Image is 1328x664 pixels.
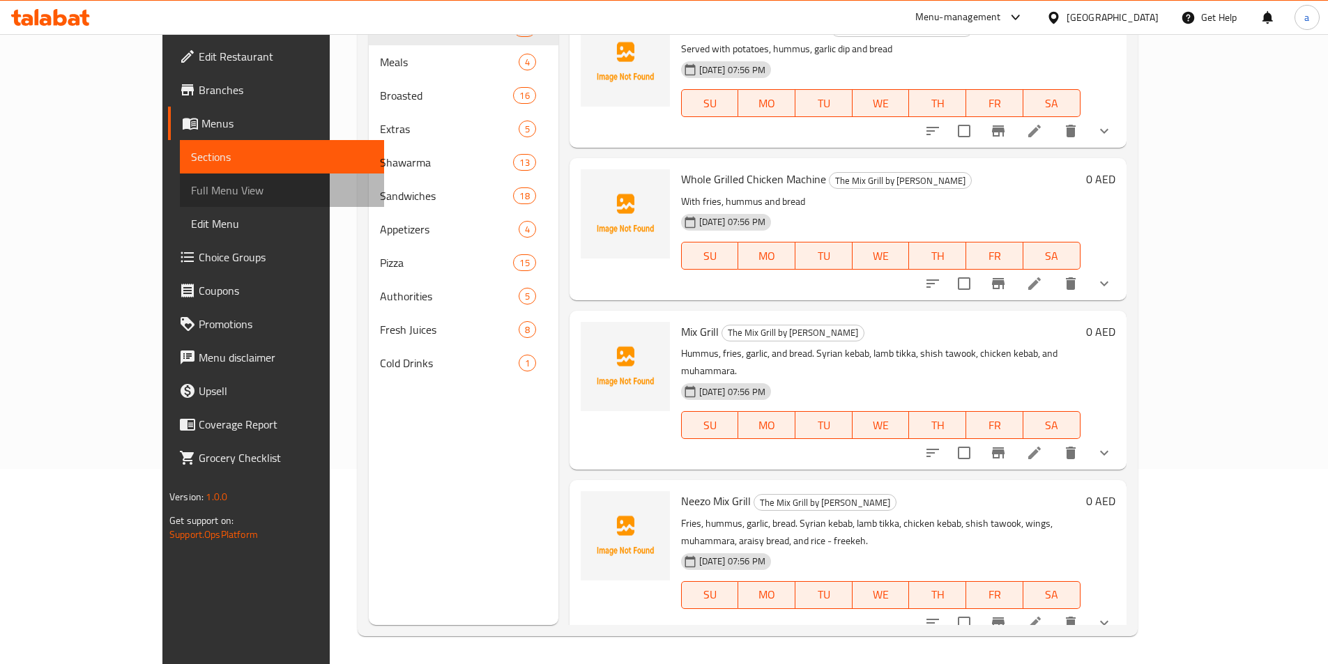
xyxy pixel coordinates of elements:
[744,585,790,605] span: MO
[687,585,733,605] span: SU
[858,585,904,605] span: WE
[369,79,558,112] div: Broasted16
[369,6,558,385] nav: Menu sections
[949,438,979,468] span: Select to update
[1086,169,1115,189] h6: 0 AED
[519,54,536,70] div: items
[199,449,373,466] span: Grocery Checklist
[853,242,910,270] button: WE
[199,48,373,65] span: Edit Restaurant
[380,221,518,238] span: Appetizers
[519,288,536,304] div: items
[168,40,384,73] a: Edit Restaurant
[168,73,384,107] a: Branches
[1087,267,1121,300] button: show more
[830,173,971,189] span: The Mix Grill by [PERSON_NAME]
[380,154,513,171] span: Shawarma
[1086,491,1115,511] h6: 0 AED
[369,213,558,246] div: Appetizers4
[966,89,1023,117] button: FR
[681,345,1081,380] p: Hummus, fries, garlic, and bread. Syrian kebab, lamb tikka, shish tawook, chicken kebab, and muha...
[206,488,228,506] span: 1.0.0
[853,411,910,439] button: WE
[519,221,536,238] div: items
[1054,267,1087,300] button: delete
[687,246,733,266] span: SU
[180,140,384,173] a: Sections
[1023,411,1081,439] button: SA
[681,581,739,609] button: SU
[1026,615,1043,631] a: Edit menu item
[1096,123,1113,139] svg: Show Choices
[909,242,966,270] button: TH
[744,93,790,114] span: MO
[738,242,795,270] button: MO
[801,415,847,435] span: TU
[1026,275,1043,292] a: Edit menu item
[1304,10,1309,25] span: a
[169,488,204,506] span: Version:
[858,93,904,114] span: WE
[199,249,373,265] span: Choice Groups
[972,93,1018,114] span: FR
[687,93,733,114] span: SU
[966,581,1023,609] button: FR
[915,9,1001,26] div: Menu-management
[681,321,719,342] span: Mix Grill
[519,56,535,69] span: 4
[168,240,384,274] a: Choice Groups
[519,123,535,136] span: 5
[916,267,949,300] button: sort-choices
[519,223,535,236] span: 4
[199,82,373,98] span: Branches
[380,288,518,304] span: Authorities
[982,114,1015,148] button: Branch-specific-item
[180,207,384,240] a: Edit Menu
[722,325,864,341] span: The Mix Grill by [PERSON_NAME]
[369,246,558,279] div: Pizza15
[754,495,896,511] span: The Mix Grill by [PERSON_NAME]
[829,172,972,189] div: The Mix Grill by Kilo
[199,349,373,366] span: Menu disclaimer
[169,525,258,543] a: Support.OpsPlatform
[1054,436,1087,470] button: delete
[795,411,853,439] button: TU
[581,169,670,258] img: Whole Grilled Chicken Machine
[722,325,864,341] div: The Mix Grill by Kilo
[519,355,536,371] div: items
[514,190,535,203] span: 18
[1096,445,1113,461] svg: Show Choices
[380,355,518,371] span: Cold Drinks
[380,254,513,271] span: Pizza
[519,121,536,137] div: items
[694,63,771,77] span: [DATE] 07:56 PM
[909,89,966,117] button: TH
[581,322,670,411] img: Mix Grill
[514,89,535,102] span: 16
[199,416,373,433] span: Coverage Report
[180,173,384,207] a: Full Menu View
[738,411,795,439] button: MO
[369,45,558,79] div: Meals4
[949,116,979,146] span: Select to update
[982,267,1015,300] button: Branch-specific-item
[369,279,558,313] div: Authorities5
[168,341,384,374] a: Menu disclaimer
[380,321,518,338] div: Fresh Juices
[916,436,949,470] button: sort-choices
[369,146,558,179] div: Shawarma13
[949,269,979,298] span: Select to update
[168,274,384,307] a: Coupons
[966,411,1023,439] button: FR
[916,114,949,148] button: sort-choices
[916,606,949,640] button: sort-choices
[1029,246,1075,266] span: SA
[1023,242,1081,270] button: SA
[380,187,513,204] div: Sandwiches
[681,515,1081,550] p: Fries, hummus, garlic, bread. Syrian kebab, lamb tikka, chicken kebab, shish tawook, wings, muham...
[915,93,961,114] span: TH
[754,494,896,511] div: The Mix Grill by Kilo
